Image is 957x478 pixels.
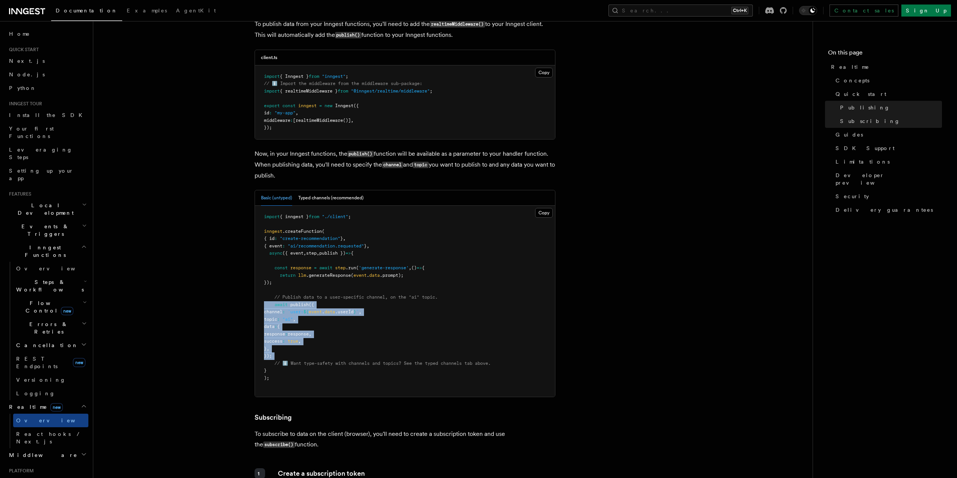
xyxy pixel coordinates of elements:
a: Logging [13,387,88,400]
span: Install the SDK [9,112,87,118]
span: ` [356,309,359,314]
span: import [264,88,280,94]
button: Toggle dark mode [799,6,817,15]
span: 'generate-response' [359,265,409,270]
span: Delivery guarantees [836,206,933,214]
a: Next.js [6,54,88,68]
span: Features [6,191,31,197]
span: Python [9,85,36,91]
a: Concepts [833,74,942,87]
span: { realtimeMiddleware } [280,88,338,94]
span: publish }) [319,250,346,256]
span: Setting up your app [9,168,74,181]
a: Subscribing [255,412,292,423]
span: await [319,265,332,270]
span: , [303,250,306,256]
span: => [346,250,351,256]
span: new [73,358,85,367]
button: Inngest Functions [6,241,88,262]
span: "ai/recommendation.requested" [288,243,364,249]
span: data [325,309,335,314]
span: , [409,265,411,270]
a: Leveraging Steps [6,143,88,164]
span: : [275,236,277,241]
span: , [298,338,301,344]
h4: On this page [828,48,942,60]
span: new [50,403,63,411]
a: Overview [13,262,88,275]
span: import [264,214,280,219]
span: => [417,265,422,270]
a: Contact sales [830,5,898,17]
span: { Inngest } [280,74,309,79]
p: Now, in your Inngest functions, the function will be available as a parameter to your handler fun... [255,149,555,181]
span: Guides [836,131,863,138]
span: await [275,302,288,307]
span: from [309,74,319,79]
span: // Publish data to a user-specific channel, on the "ai" topic. [275,294,438,300]
span: : [275,324,277,329]
code: channel [382,162,403,168]
span: const [275,265,288,270]
a: Sign Up [901,5,951,17]
span: } [264,368,267,373]
span: response [288,331,309,337]
span: { inngest } [280,214,309,219]
span: ${ [303,309,309,314]
code: publish() [347,151,374,157]
span: Versioning [16,377,66,383]
span: , [309,331,311,337]
span: . [322,309,325,314]
span: AgentKit [176,8,216,14]
span: data [369,273,380,278]
code: realtimeMiddleware() [430,21,485,27]
span: = [319,103,322,108]
span: ( [356,265,359,270]
span: "my-app" [275,110,296,115]
button: Basic (untyped) [261,190,292,206]
button: Flow Controlnew [13,296,88,317]
span: } [364,243,367,249]
code: topic [413,162,429,168]
span: .userId [335,309,353,314]
a: Guides [833,128,942,141]
span: Documentation [56,8,118,14]
button: Search...Ctrl+K [608,5,753,17]
span: , [267,346,269,351]
button: Middleware [6,448,88,462]
span: Inngest tour [6,101,42,107]
span: { [277,324,280,329]
span: Next.js [9,58,45,64]
a: Security [833,190,942,203]
span: , [359,309,361,314]
span: Realtime [831,63,869,71]
span: llm [298,273,306,278]
span: "ai" [282,317,293,322]
span: Quick start [6,47,39,53]
span: channel [264,309,282,314]
span: { [422,265,425,270]
span: data [264,324,275,329]
span: Overview [16,266,94,272]
a: Your first Functions [6,122,88,143]
a: Versioning [13,373,88,387]
span: Local Development [6,202,82,217]
span: = [314,265,317,270]
span: response [264,331,285,337]
span: Leveraging Steps [9,147,73,160]
span: : [277,317,280,322]
span: from [338,88,348,94]
span: , [296,110,298,115]
span: Overview [16,417,94,423]
span: Developer preview [836,171,942,187]
span: SDK Support [836,144,895,152]
span: Cancellation [13,341,78,349]
p: To publish data from your Inngest functions, you'll need to add the to your Inngest client. This ... [255,19,555,41]
span: [ [293,118,296,123]
code: subscribe() [263,442,295,448]
span: realtimeMiddleware [296,118,343,123]
span: ( [322,229,325,234]
a: AgentKit [171,2,220,20]
a: Limitations [833,155,942,168]
button: Steps & Workflows [13,275,88,296]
